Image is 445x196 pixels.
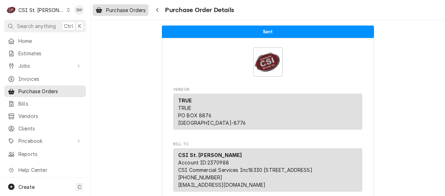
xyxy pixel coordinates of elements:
[163,5,234,15] span: Purchase Order Details
[4,177,86,188] a: Go to What's New
[178,152,242,158] strong: CSI St. [PERSON_NAME]
[6,5,16,15] div: C
[173,87,362,93] span: Vendor
[178,97,192,103] strong: TRUE
[152,4,163,16] button: Navigate back
[173,141,362,147] span: Bill To
[4,164,86,176] a: Go to Help Center
[4,20,86,32] button: Search anythingCtrlK
[18,166,82,174] span: Help Center
[18,62,72,69] span: Jobs
[18,112,82,120] span: Vendors
[4,148,86,160] a: Reports
[173,141,362,195] div: Purchase Order Bill To
[18,150,82,158] span: Reports
[4,110,86,122] a: Vendors
[18,75,82,83] span: Invoices
[173,87,362,133] div: Purchase Order Vendor
[4,98,86,110] a: Bills
[173,148,362,192] div: Bill To
[18,125,82,132] span: Clients
[18,184,35,190] span: Create
[93,4,148,16] a: Purchase Orders
[4,35,86,47] a: Home
[4,123,86,134] a: Clients
[18,50,82,57] span: Estimates
[4,85,86,97] a: Purchase Orders
[17,22,56,30] span: Search anything
[18,37,82,45] span: Home
[74,5,84,15] div: Brad Wicks's Avatar
[173,148,362,195] div: Bill To
[253,47,283,77] img: Logo
[173,94,362,133] div: Vendor
[6,5,16,15] div: CSI St. Louis's Avatar
[106,6,146,14] span: Purchase Orders
[178,159,229,166] span: Account ID: 2370988
[18,100,82,107] span: Bills
[64,22,73,30] span: Ctrl
[18,137,72,145] span: Pricebook
[78,183,81,191] span: C
[178,182,265,188] a: [EMAIL_ADDRESS][DOMAIN_NAME]
[78,22,81,30] span: K
[4,60,86,72] a: Go to Jobs
[4,47,86,59] a: Estimates
[18,88,82,95] span: Purchase Orders
[263,29,273,34] span: Sent
[178,174,222,180] a: [PHONE_NUMBER]
[173,94,362,130] div: Vendor
[162,26,374,38] div: Status
[4,135,86,147] a: Go to Pricebook
[74,5,84,15] div: BW
[4,73,86,85] a: Invoices
[18,6,64,14] div: CSI St. [PERSON_NAME]
[178,105,246,126] span: TRUE PO BOX 8876 [GEOGRAPHIC_DATA]-8776
[178,167,312,173] span: CSI Commercial Services Inc18330 [STREET_ADDRESS]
